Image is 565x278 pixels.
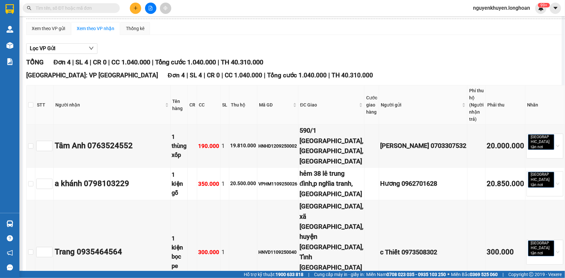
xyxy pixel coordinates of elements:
[544,145,547,149] span: close
[487,247,524,258] div: 300.000
[168,72,185,79] span: Đơn 4
[221,141,228,150] div: 1
[276,272,303,277] strong: 1900 633 818
[6,58,13,65] img: solution-icon
[387,272,446,277] strong: 0708 023 035 - 0935 103 250
[230,142,256,150] div: 19.810.000
[259,101,292,108] span: Mã GD
[380,247,466,257] div: c Thiết 0973508302
[6,42,13,49] img: warehouse-icon
[529,272,534,277] span: copyright
[186,72,188,79] span: |
[380,179,466,189] div: Hương 0962701628
[6,220,13,227] img: warehouse-icon
[470,272,498,277] strong: 0369 525 060
[7,250,13,256] span: notification
[264,72,266,79] span: |
[244,271,303,278] span: Hỗ trợ kỹ thuật:
[218,58,219,66] span: |
[111,58,150,66] span: CC 1.040.000
[503,271,503,278] span: |
[55,178,169,190] div: a khánh 0798103229
[257,168,299,200] td: VPHM1109250026
[544,251,547,255] span: close
[32,25,65,32] div: Xem theo VP gửi
[7,235,13,241] span: question-circle
[258,142,297,150] div: HNHD1209250002
[77,25,114,32] div: Xem theo VP nhận
[221,248,228,257] div: 1
[451,271,498,278] span: Miền Bắc
[89,46,94,51] span: down
[93,58,107,66] span: CR 0
[300,101,358,108] span: ĐC Giao
[329,72,330,79] span: |
[258,249,297,256] div: HNVD1109250040
[160,3,171,14] button: aim
[553,5,559,11] span: caret-down
[24,25,117,50] span: [PHONE_NUMBER] - [DOMAIN_NAME]
[126,25,144,32] div: Thống kê
[75,58,88,66] span: SL 4
[108,58,110,66] span: |
[229,85,257,125] th: Thu hộ
[299,126,363,166] div: 590/1 [GEOGRAPHIC_DATA], [GEOGRAPHIC_DATA], [GEOGRAPHIC_DATA]
[468,4,535,12] span: nguyenkhuyen.longhoan
[487,178,524,190] div: 20.850.000
[55,101,164,108] span: Người nhận
[308,271,309,278] span: |
[544,183,547,186] span: close
[365,85,379,125] th: Cước giao hàng
[7,264,13,271] span: message
[55,246,169,258] div: Trang 0935464564
[53,58,71,66] span: Đơn 4
[9,9,130,17] strong: BIÊN NHẬN VẬN CHUYỂN BẢO AN EXPRESS
[35,85,54,125] th: STT
[133,6,138,10] span: plus
[190,72,202,79] span: SL 4
[197,85,220,125] th: CC
[36,5,112,12] input: Tìm tên, số ĐT hoặc mã đơn
[487,140,524,152] div: 20.000.000
[550,3,561,14] button: caret-down
[145,3,156,14] button: file-add
[188,85,197,125] th: CR
[538,5,544,11] img: icon-new-feature
[221,179,228,188] div: 1
[257,125,299,168] td: HNHD1209250002
[148,6,153,10] span: file-add
[381,101,461,108] span: Người gửi
[267,72,327,79] span: Tổng cước 1.040.000
[90,58,91,66] span: |
[258,180,297,187] div: VPHM1109250026
[198,142,219,150] div: 190.000
[152,58,153,66] span: |
[366,271,446,278] span: Miền Nam
[172,234,186,271] div: 1 kiện bọc pe
[26,72,158,79] span: [GEOGRAPHIC_DATA]: VP [GEOGRAPHIC_DATA]
[198,248,219,257] div: 300.000
[314,271,365,278] span: Cung cấp máy in - giấy in:
[204,72,205,79] span: |
[230,180,256,188] div: 20.500.000
[380,141,466,151] div: [PERSON_NAME] 0703307532
[30,44,55,52] span: Lọc VP Gửi
[332,72,373,79] span: TH 40.310.000
[207,72,220,79] span: CR 0
[130,3,141,14] button: plus
[225,72,262,79] span: CC 1.040.000
[538,3,550,7] sup: 391
[172,170,186,198] div: 1 kiện gỗ
[468,85,486,125] th: Phí thu hộ (Người nhận trả)
[221,72,223,79] span: |
[55,140,169,152] div: Tâm Anh 0763524552
[171,85,188,125] th: Tên hàng
[26,43,97,54] button: Lọc VP Gửi
[172,132,186,160] div: 1 thùng xốp
[26,58,44,66] span: TỔNG
[6,4,14,14] img: logo-vxr
[155,58,216,66] span: Tổng cước 1.040.000
[163,6,168,10] span: aim
[7,18,132,23] strong: (Công Ty TNHH Chuyển Phát Nhanh Bảo An - MST: 0109597835)
[528,240,554,256] span: [GEOGRAPHIC_DATA] tận nơi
